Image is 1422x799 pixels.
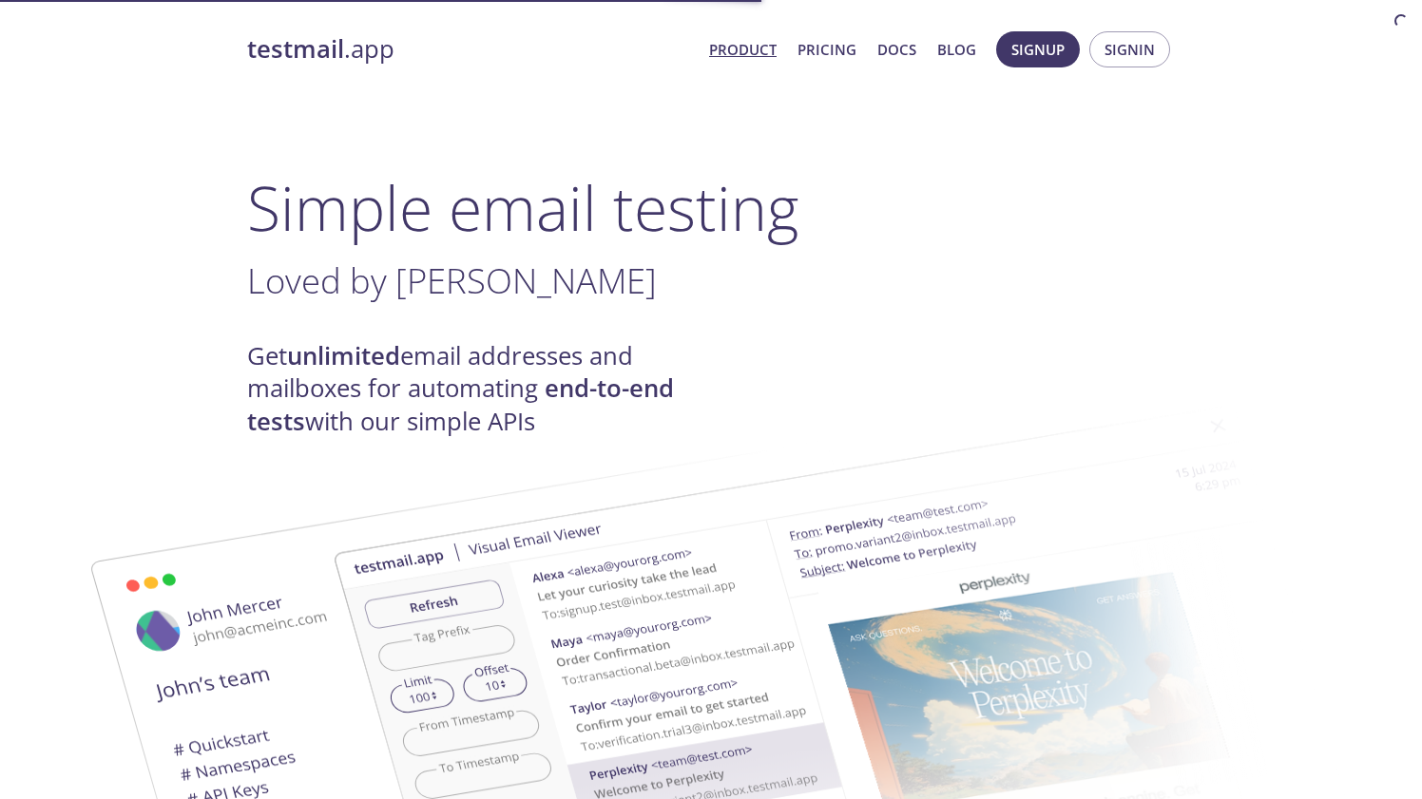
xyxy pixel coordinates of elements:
a: Docs [877,37,916,62]
button: Signin [1089,31,1170,67]
span: Signup [1011,37,1065,62]
a: testmail.app [247,33,694,66]
strong: testmail [247,32,344,66]
span: Loved by [PERSON_NAME] [247,257,657,304]
a: Pricing [797,37,856,62]
a: Product [709,37,777,62]
h1: Simple email testing [247,171,1175,244]
strong: end-to-end tests [247,371,674,437]
strong: unlimited [287,339,400,372]
span: Signin [1105,37,1155,62]
a: Blog [937,37,976,62]
h4: Get email addresses and mailboxes for automating with our simple APIs [247,340,711,438]
button: Signup [996,31,1080,67]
